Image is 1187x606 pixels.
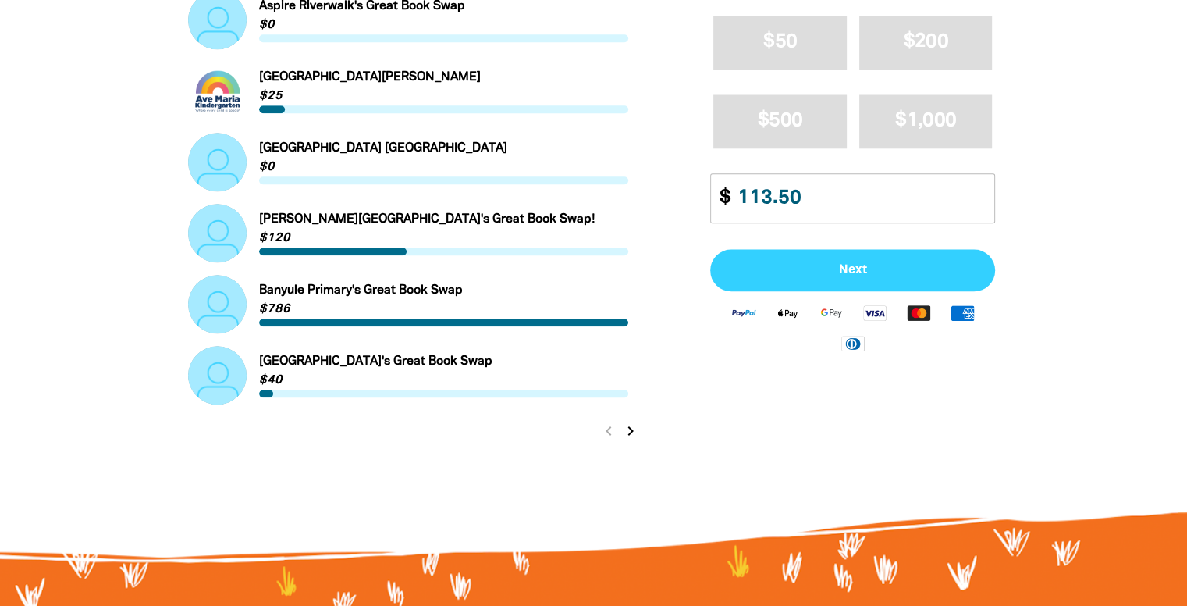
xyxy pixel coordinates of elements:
[710,291,995,363] div: Available payment methods
[940,303,984,321] img: American Express logo
[621,422,640,440] i: chevron_right
[859,94,993,148] button: $1,000
[758,112,802,130] span: $500
[766,303,809,321] img: Apple Pay logo
[713,94,847,148] button: $500
[620,420,641,442] button: Next page
[710,248,995,291] button: Pay with Credit Card
[727,174,994,222] input: Enter custom amount
[897,303,940,321] img: Mastercard logo
[727,263,978,276] span: Next
[895,112,956,130] span: $1,000
[853,303,897,321] img: Visa logo
[711,174,730,222] span: $
[763,33,797,51] span: $50
[831,333,875,351] img: Diners Club logo
[904,33,948,51] span: $200
[809,303,853,321] img: Google Pay logo
[859,16,993,70] button: $200
[713,16,847,70] button: $50
[722,303,766,321] img: Paypal logo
